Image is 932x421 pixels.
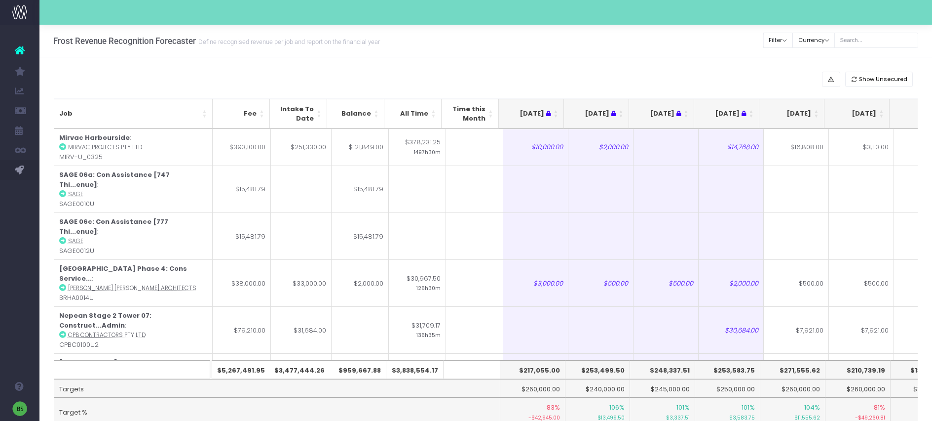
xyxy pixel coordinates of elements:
[676,403,690,413] span: 101%
[59,170,170,189] strong: SAGE 06a: Con Assistance [747 Thi...enue]
[213,129,271,166] td: $393,100.00
[59,217,168,236] strong: SAGE 06c: Con Assistance [777 Thi...enue]
[59,133,130,142] strong: Mirvac Harbourside
[332,129,389,166] td: $121,849.00
[764,259,829,306] td: $500.00
[825,379,891,398] td: $260,000.00
[699,259,764,306] td: $2,000.00
[416,330,441,339] small: 136h35m
[629,99,694,129] th: Aug 25 : activate to sort column ascending
[499,99,564,129] th: Jun 25 : activate to sort column ascending
[384,99,442,129] th: All Time: activate to sort column ascending
[416,283,441,292] small: 126h30m
[695,379,760,398] td: $250,000.00
[54,306,213,353] td: : CPBC0100U2
[442,99,499,129] th: Time this Month: activate to sort column ascending
[212,360,270,379] th: $5,267,491.95
[269,360,330,379] th: $3,477,444.26
[389,259,446,306] td: $30,967.50
[699,129,764,166] td: $14,768.00
[503,259,568,306] td: $3,000.00
[568,259,634,306] td: $500.00
[213,212,271,259] td: $15,481.79
[213,353,271,400] td: $49,160.00
[389,129,446,166] td: $378,231.25
[59,358,168,377] strong: [PERSON_NAME] - P5 Contract Documentation...
[694,99,759,129] th: Sep 25 : activate to sort column ascending
[568,129,634,166] td: $2,000.00
[270,99,327,129] th: Intake To Date: activate to sort column ascending
[859,75,907,84] span: Show Unsecured
[824,99,890,129] th: Nov 25: activate to sort column ascending
[271,129,332,166] td: $251,330.00
[874,403,885,413] span: 81%
[565,360,631,379] th: $253,499.50
[54,379,500,398] td: Targets
[68,284,196,292] abbr: Brewster Hjorth Architects
[68,331,146,339] abbr: CPB Contractors Pty Ltd
[760,360,825,379] th: $271,555.62
[764,129,829,166] td: $16,808.00
[68,237,83,245] abbr: SAGE
[196,36,380,46] small: Define recognised revenue per job and report on the financial year
[792,33,835,48] button: Currency
[54,166,213,212] td: : SAGE0010U
[271,353,332,400] td: $49,160.00
[213,166,271,212] td: $15,481.79
[764,306,829,353] td: $7,921.00
[327,99,384,129] th: Balance: activate to sort column ascending
[503,129,568,166] td: $10,000.00
[630,379,695,398] td: $245,000.00
[565,379,631,398] td: $240,000.00
[414,147,441,156] small: 1497h30m
[329,360,386,379] th: $959,667.88
[829,129,894,166] td: $3,113.00
[68,190,83,198] abbr: SAGE
[332,259,389,306] td: $2,000.00
[500,379,565,398] td: $260,000.00
[834,33,918,48] input: Search...
[699,306,764,353] td: $30,684.00
[271,259,332,306] td: $33,000.00
[804,403,820,413] span: 104%
[389,353,446,400] td: $218,252.50
[68,143,142,151] abbr: Mirvac Projects Pty Ltd
[763,33,793,48] button: Filter
[54,353,213,400] td: : BVNA0032U
[12,401,27,416] img: images/default_profile_image.png
[609,403,625,413] span: 106%
[845,72,913,87] button: Show Unsecured
[213,99,270,129] th: Fee: activate to sort column ascending
[760,379,825,398] td: $260,000.00
[213,259,271,306] td: $38,000.00
[630,360,695,379] th: $248,337.51
[332,166,389,212] td: $15,481.79
[53,36,380,46] h3: Frost Revenue Recognition Forecaster
[54,212,213,259] td: : SAGE0012U
[500,360,565,379] th: $217,055.00
[54,259,213,306] td: : BRHA0014U
[742,403,755,413] span: 101%
[564,99,629,129] th: Jul 25 : activate to sort column ascending
[695,360,760,379] th: $253,583.75
[825,360,891,379] th: $210,739.19
[547,403,560,413] span: 83%
[829,259,894,306] td: $500.00
[386,360,444,379] th: $3,838,554.17
[389,306,446,353] td: $31,709.17
[271,306,332,353] td: $31,684.00
[634,259,699,306] td: $500.00
[213,306,271,353] td: $79,210.00
[54,129,213,166] td: : MIRV-U_0325
[54,99,213,129] th: Job: activate to sort column ascending
[59,264,187,283] strong: [GEOGRAPHIC_DATA] Phase 4: Cons Service...
[332,212,389,259] td: $15,481.79
[829,306,894,353] td: $7,921.00
[59,311,151,330] strong: Nepean Stage 2 Tower 07: Construct...Admin
[759,99,824,129] th: Oct 25: activate to sort column ascending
